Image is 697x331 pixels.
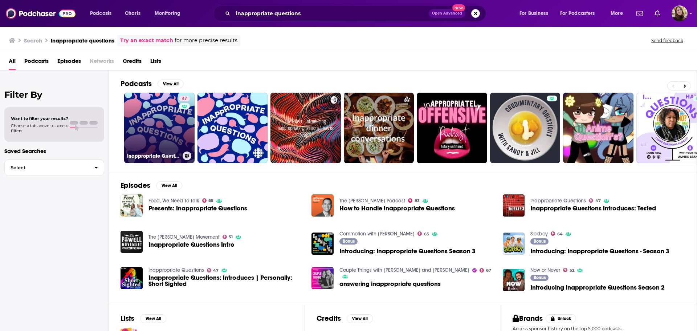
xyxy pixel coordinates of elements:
a: Credits [123,55,142,70]
a: PodcastsView All [121,79,184,88]
a: Couple Things with Shawn and Andrew [339,267,469,273]
a: Introducing Inappropriate Questions Season 2 [530,284,665,291]
span: Bonus [343,239,355,243]
button: open menu [514,8,557,19]
button: View All [140,314,166,323]
span: Open Advanced [432,12,462,15]
span: 47 [213,269,219,272]
a: 83 [408,198,420,203]
a: Food, We Need To Talk [148,198,199,204]
button: Send feedback [649,37,685,44]
a: Commotion with Elamin Abdelmahmoud [339,231,415,237]
span: Charts [125,8,140,19]
span: 47 [595,199,601,202]
img: Presents: Inappropriate Questions [121,194,143,217]
span: Episodes [57,55,81,70]
a: answering inappropriate questions [339,281,441,287]
span: Logged in as katiefuchs [672,5,688,21]
span: Want to filter your results? [11,116,68,121]
button: open menu [150,8,190,19]
h2: Podcasts [121,79,152,88]
a: 47 [207,268,219,273]
a: Presents: Inappropriate Questions [148,205,247,211]
img: Introducing Inappropriate Questions Season 2 [503,269,525,291]
a: Show notifications dropdown [652,7,663,20]
img: Inappropriate Questions Intro [121,231,143,253]
h3: Inappropriate Questions [127,153,180,159]
span: For Podcasters [560,8,595,19]
span: Bonus [534,275,546,280]
h3: Search [24,37,42,44]
h2: Filter By [4,89,104,100]
img: answering inappropriate questions [311,267,334,289]
a: Lists [150,55,161,70]
span: Choose a tab above to access filters. [11,123,68,133]
button: open menu [606,8,632,19]
a: Charts [120,8,145,19]
span: 65 [424,233,429,236]
span: Podcasts [90,8,111,19]
a: Inappropriate Questions Introduces: Tested [503,194,525,217]
button: View All [158,80,184,88]
div: Search podcasts, credits, & more... [220,5,493,22]
a: Inappropriate Questions: Introduces | Personally: Short Sighted [121,267,143,289]
a: 47 [589,198,601,203]
span: 67 [486,269,491,272]
a: Inappropriate Questions Introduces: Tested [530,205,656,211]
button: Unlock [546,314,576,323]
a: 65 [417,231,429,236]
span: 83 [415,199,420,202]
img: Podchaser - Follow, Share and Rate Podcasts [6,7,76,20]
a: Podcasts [24,55,49,70]
span: 51 [229,235,233,239]
a: CreditsView All [317,314,373,323]
a: How to Handle Inappropriate Questions [311,194,334,217]
span: All [9,55,16,70]
a: Sickboy [530,231,548,237]
a: Inappropriate Questions Intro [148,242,235,248]
button: Select [4,160,104,176]
img: Introducing: Inappropriate Questions - Season 3 [503,233,525,255]
input: Search podcasts, credits, & more... [233,8,429,19]
button: Open AdvancedNew [429,9,465,18]
span: 47 [182,95,187,102]
a: How to Handle Inappropriate Questions [339,205,455,211]
span: More [611,8,623,19]
a: Introducing: Inappropriate Questions Season 3 [339,248,476,254]
span: Inappropriate Questions: Introduces | Personally: Short Sighted [148,275,303,287]
button: Show profile menu [672,5,688,21]
a: 64 [551,231,563,236]
span: For Business [519,8,548,19]
a: 65 [202,198,214,203]
a: 51 [223,235,233,239]
img: Introducing: Inappropriate Questions Season 3 [311,233,334,255]
span: 52 [570,269,574,272]
a: Show notifications dropdown [633,7,646,20]
span: 65 [208,199,213,202]
a: ListsView All [121,314,166,323]
a: Inappropriate Questions [148,267,204,273]
a: 67 [480,268,491,273]
a: Now or Never [530,267,560,273]
button: View All [156,181,182,190]
a: 47Inappropriate Questions [124,93,195,163]
span: Bonus [534,239,546,243]
span: for more precise results [175,36,237,45]
a: EpisodesView All [121,181,182,190]
a: The Powell Movement [148,234,220,240]
span: 64 [557,233,563,236]
a: 52 [563,268,574,272]
a: The Jefferson Fisher Podcast [339,198,405,204]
